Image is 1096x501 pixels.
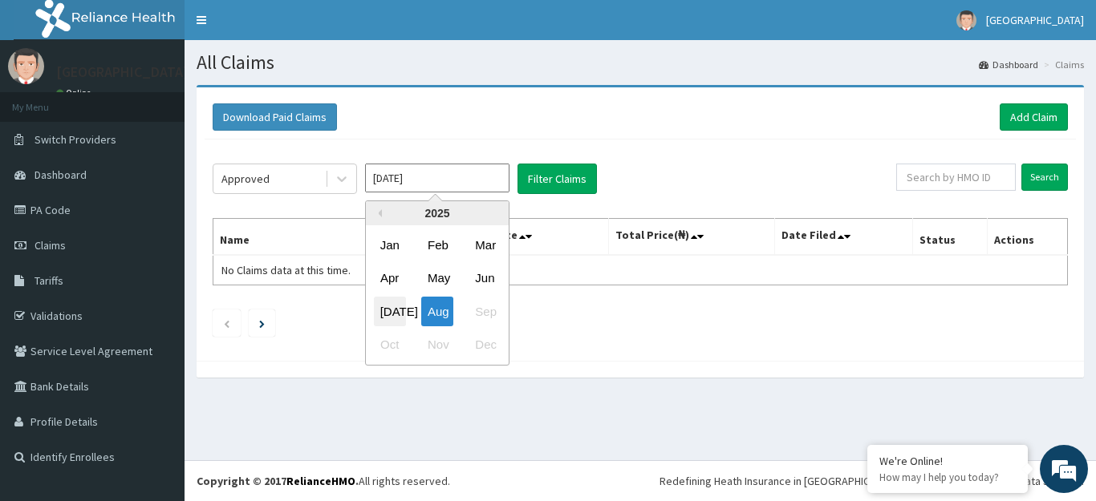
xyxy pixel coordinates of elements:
div: Choose July 2025 [374,297,406,326]
th: Name [213,219,428,256]
div: We're Online! [879,454,1016,468]
span: No Claims data at this time. [221,263,351,277]
div: Choose January 2025 [374,230,406,260]
button: Download Paid Claims [213,103,337,131]
h1: All Claims [197,52,1084,73]
div: Choose May 2025 [421,264,453,293]
footer: All rights reserved. [185,460,1096,501]
li: Claims [1040,58,1084,71]
div: 2025 [366,201,509,225]
a: Next page [259,316,265,330]
p: [GEOGRAPHIC_DATA] [56,65,189,79]
div: month 2025-08 [366,228,509,362]
strong: Copyright © 2017 . [197,474,359,488]
button: Previous Year [374,209,382,217]
a: RelianceHMO [286,474,355,488]
p: How may I help you today? [879,471,1016,484]
span: Dashboard [35,168,87,182]
a: Dashboard [979,58,1038,71]
input: Select Month and Year [365,164,509,192]
th: Actions [987,219,1067,256]
a: Previous page [223,316,230,330]
div: Choose April 2025 [374,264,406,293]
a: Online [56,87,95,99]
a: Add Claim [1000,103,1068,131]
button: Filter Claims [518,164,597,194]
span: [GEOGRAPHIC_DATA] [986,13,1084,27]
img: User Image [8,48,44,84]
img: User Image [956,10,976,30]
th: Status [913,219,988,256]
div: Choose June 2025 [469,264,501,293]
div: Redefining Heath Insurance in [GEOGRAPHIC_DATA] using Telemedicine and Data Science! [660,473,1084,489]
div: Approved [221,171,270,187]
th: Total Price(₦) [608,219,775,256]
div: Choose August 2025 [421,297,453,326]
div: Choose March 2025 [469,230,501,260]
div: Choose February 2025 [421,230,453,260]
span: Claims [35,238,66,253]
input: Search [1021,164,1068,191]
span: Switch Providers [35,132,116,147]
th: Date Filed [775,219,913,256]
span: Tariffs [35,273,63,288]
input: Search by HMO ID [896,164,1016,191]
